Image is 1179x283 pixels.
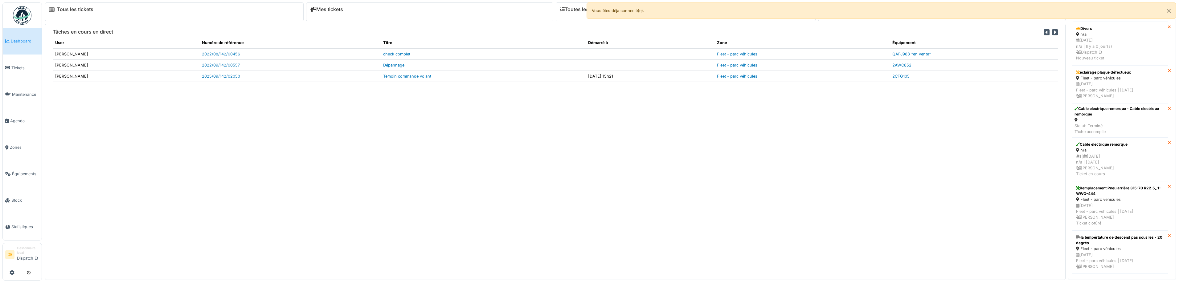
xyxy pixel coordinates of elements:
a: Fleet - parc véhicules [717,74,757,79]
a: Remplacement Pneu arrière 315-70 R22.5_ 1-WWQ-444 Fleet - parc véhicules [DATE]Fleet - parc véhic... [1072,181,1168,230]
a: Fleet - parc véhicules [717,52,757,56]
th: Démarré à [586,37,714,48]
td: [PERSON_NAME] [53,48,199,59]
div: [DATE] Fleet - parc véhicules | [DATE] [PERSON_NAME] [1076,81,1164,99]
a: la tempértature de descend pas sous les - 20 degrés Fleet - parc véhicules [DATE]Fleet - parc véh... [1072,230,1168,274]
td: [DATE] 15h21 [586,71,714,82]
th: Équipement [890,37,1058,48]
th: Titre [381,37,586,48]
span: Équipements [12,171,39,177]
div: Gestionnaire local [17,246,39,255]
a: Cable electrique remorque - Cable electrique remorque Statut: TerminéTâche accomplie [1072,103,1168,138]
div: n/a [1076,31,1164,37]
div: [DATE] Fleet - parc véhicules | [DATE] [PERSON_NAME] Ticket clotûré [1076,203,1164,226]
img: Badge_color-CXgf-gQk.svg [13,6,31,25]
a: Divers n/a [DATE]n/a | Il y a 0 jour(s) Dispatch EtNouveau ticket [1072,22,1168,65]
div: éclairage plaque défectueux [1076,70,1164,75]
a: Dashboard [3,28,42,55]
a: Stock [3,187,42,214]
div: Cable electrique remorque - Cable electrique remorque [1075,106,1165,117]
a: Tickets [3,55,42,81]
a: Mes tickets [310,6,343,12]
span: Statistiques [11,224,39,230]
span: Stock [11,197,39,203]
a: Zones [3,134,42,161]
li: DE [5,250,14,259]
span: Dashboard [11,38,39,44]
a: Toutes les tâches [560,6,606,12]
a: Fleet - parc véhicules [717,63,757,67]
div: Fleet - parc véhicules [1076,196,1164,202]
a: Cable electrique remorque n/a 1 |[DATE]n/a | [DATE] [PERSON_NAME]Ticket en cours [1072,137,1168,181]
span: Maintenance [12,91,39,97]
a: Dépannage [383,63,404,67]
a: éclairage plaque défectueux Fleet - parc véhicules [DATE]Fleet - parc véhicules | [DATE] [PERSON_... [1072,65,1168,103]
span: Agenda [10,118,39,124]
div: Statut: Terminé Tâche accomplie [1075,123,1165,135]
td: [PERSON_NAME] [53,59,199,71]
span: Zones [10,144,39,150]
a: 2CFG105 [892,74,910,79]
a: QAFJ983 *en vente* [892,52,931,56]
th: Numéro de référence [199,37,381,48]
div: Cable electrique remorque [1076,142,1164,147]
div: Vous êtes déjà connecté(e). [587,2,1176,19]
a: 2022/08/142/00456 [202,52,240,56]
a: 2022/09/142/00557 [202,63,240,67]
a: Statistiques [3,214,42,240]
a: Tous les tickets [57,6,93,12]
div: Divers [1076,26,1164,31]
a: DE Gestionnaire localDispatch Et [5,246,39,265]
h6: Tâches en cours en direct [53,29,113,35]
a: Temoin commande volant [383,74,431,79]
div: n/a [1076,147,1164,153]
a: 2AWC852 [892,63,911,67]
a: Agenda [3,107,42,134]
a: check complet [383,52,410,56]
div: Remplacement Pneu arrière 315-70 R22.5_ 1-WWQ-444 [1076,185,1164,196]
div: Fleet - parc véhicules [1076,75,1164,81]
a: 2025/09/142/02050 [202,74,240,79]
a: Maintenance [3,81,42,107]
div: 1 | [DATE] n/a | [DATE] [PERSON_NAME] Ticket en cours [1076,153,1164,177]
div: [DATE] n/a | Il y a 0 jour(s) Dispatch Et Nouveau ticket [1076,37,1164,61]
th: Zone [714,37,890,48]
span: translation missing: fr.shared.user [55,40,64,45]
div: la tempértature de descend pas sous les - 20 degrés [1076,235,1164,246]
td: [PERSON_NAME] [53,71,199,82]
div: Fleet - parc véhicules [1076,246,1164,252]
button: Close [1162,3,1176,19]
span: Tickets [11,65,39,71]
a: Équipements [3,161,42,187]
div: [DATE] Fleet - parc véhicules | [DATE] [PERSON_NAME] [1076,252,1164,270]
li: Dispatch Et [17,246,39,264]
